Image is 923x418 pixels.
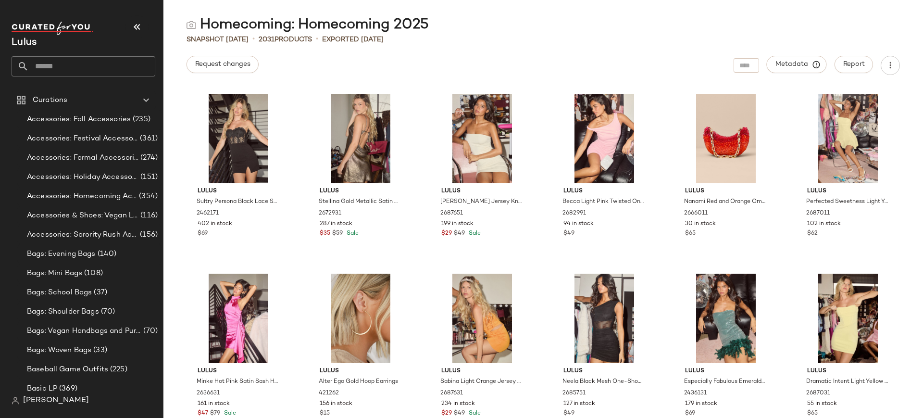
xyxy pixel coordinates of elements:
span: $65 [807,409,818,418]
span: (70) [99,306,115,317]
span: (274) [138,152,158,164]
span: 2462171 [197,209,219,218]
span: Snapshot [DATE] [187,35,249,45]
span: $15 [320,409,330,418]
span: Dramatic Intent Light Yellow Strapless Corset Bodycon Mini Dress [806,378,888,386]
img: 12909521_2687631.jpg [434,274,531,363]
span: Curations [33,95,67,106]
span: 94 in stock [563,220,594,228]
button: Request changes [187,56,259,73]
span: (361) [138,133,158,144]
span: 287 in stock [320,220,352,228]
span: [PERSON_NAME] [23,395,89,406]
span: 127 in stock [563,400,595,408]
span: 2687031 [806,389,830,398]
span: 179 in stock [685,400,717,408]
span: $49 [563,409,574,418]
span: (108) [82,268,103,279]
span: 2636631 [197,389,220,398]
span: Accessories: Sorority Rush Accessories [27,229,138,241]
img: 2666011_02_front.jpg [677,94,774,183]
span: Metadata [775,60,819,69]
span: $47 [198,409,208,418]
span: Perfected Sweetness Light Yellow Pleated Tiered Mini Dress [806,198,888,206]
img: 12909881_2682991.jpg [556,94,653,183]
span: Accessories: Festival Accessories [27,133,138,144]
span: $79 [210,409,220,418]
span: Lulus [441,187,523,196]
span: Sale [345,230,359,237]
span: Lulus [198,187,279,196]
span: (151) [138,172,158,183]
span: Especially Fabulous Emerald Sequin Feather Strapless Mini Dress [684,378,766,386]
span: $69 [685,409,695,418]
span: (140) [96,249,117,260]
span: Sabina Light Orange Jersey Knit Cutout Mini Dress [440,378,522,386]
span: Accessories: Formal Accessories [27,152,138,164]
span: Accessories: Homecoming Accessories [27,191,137,202]
img: 12909461_2672931.jpg [312,94,409,183]
span: (369) [57,383,77,394]
span: Accessories: Fall Accessories [27,114,131,125]
span: Lulus [685,367,767,376]
span: Report [843,61,865,68]
div: Products [259,35,312,45]
button: Metadata [767,56,827,73]
span: 2436131 [684,389,707,398]
button: Report [835,56,873,73]
span: Lulus [807,367,889,376]
span: $69 [198,229,208,238]
span: (156) [138,229,158,241]
span: Basic LP [27,383,57,394]
span: (70) [141,326,158,337]
span: (235) [131,114,150,125]
span: $59 [332,229,343,238]
img: 12910001_2462171.jpg [190,94,287,183]
span: 2687011 [806,209,830,218]
span: Current Company Name [12,38,37,48]
img: 12909441_2685751.jpg [556,274,653,363]
span: Bags: Shoulder Bags [27,306,99,317]
span: $65 [685,229,696,238]
span: $62 [807,229,818,238]
span: Bags: Evening Bags [27,249,96,260]
span: 161 in stock [198,400,230,408]
span: Neela Black Mesh One-Shoulder Mini Dress [562,378,644,386]
span: Lulus [807,187,889,196]
span: Lulus [320,187,401,196]
div: Homecoming: Homecoming 2025 [187,15,429,35]
span: Sale [467,230,481,237]
span: Baseball Game Outfits [27,364,108,375]
span: 2687631 [440,389,463,398]
span: Sale [467,410,481,417]
span: Nanami Red and Orange Ombre Beaded Chain Shoulder Bag [684,198,766,206]
span: 55 in stock [807,400,837,408]
span: Lulus [320,367,401,376]
span: (225) [108,364,127,375]
span: $29 [441,229,452,238]
span: [PERSON_NAME] Jersey Knit Cutout Mini Dress [440,198,522,206]
span: Bags: Mini Bags [27,268,82,279]
span: 234 in stock [441,400,475,408]
span: 2682991 [562,209,586,218]
img: 11944961_421262.jpg [312,274,409,363]
img: svg%3e [12,397,19,405]
span: 102 in stock [807,220,841,228]
span: $35 [320,229,330,238]
img: 12909621_2687031.jpg [799,274,897,363]
span: 30 in stock [685,220,716,228]
span: 2031 [259,36,274,43]
span: Accessories: Holiday Accessories [27,172,138,183]
img: 12909641_2436131.jpg [677,274,774,363]
span: Lulus [563,187,645,196]
img: cfy_white_logo.C9jOOHJF.svg [12,22,93,35]
span: 199 in stock [441,220,474,228]
span: (354) [137,191,158,202]
span: Sale [222,410,236,417]
span: Bags: Vegan Handbags and Purses [27,326,141,337]
span: 402 in stock [198,220,232,228]
p: Exported [DATE] [322,35,384,45]
span: Bags: Woven Bags [27,345,91,356]
span: 2685751 [562,389,586,398]
span: (33) [91,345,107,356]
